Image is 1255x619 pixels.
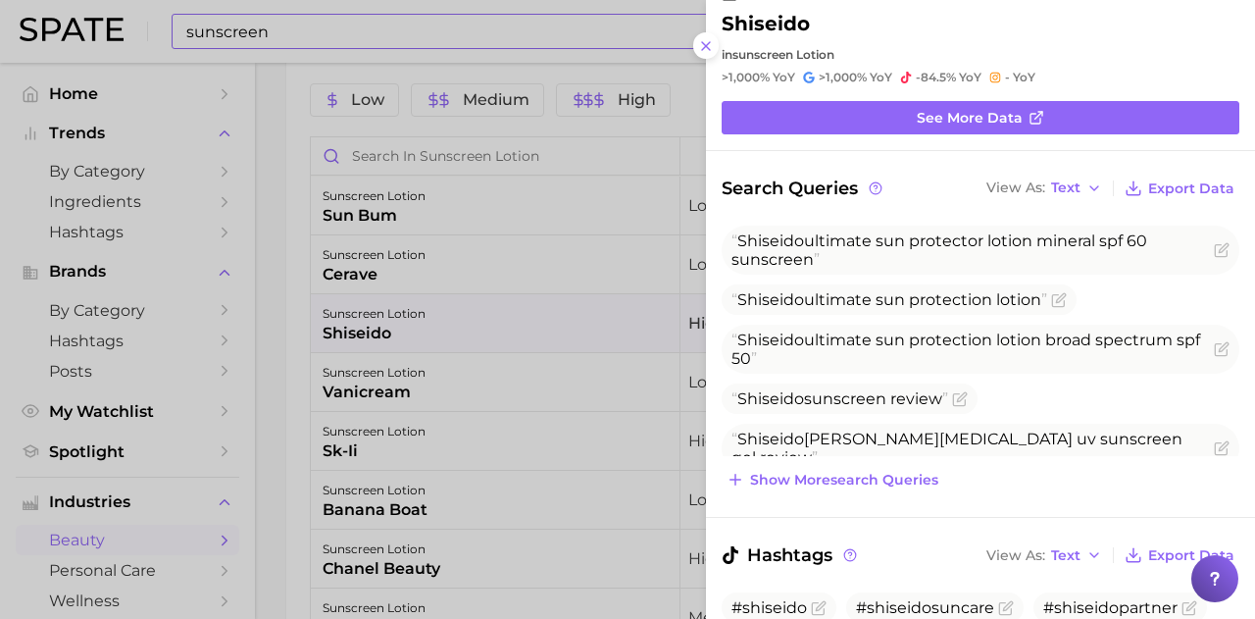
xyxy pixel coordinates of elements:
div: in [722,47,1239,62]
span: YoY [959,70,981,85]
button: Flag as miscategorized or irrelevant [1214,242,1230,258]
span: Export Data [1148,181,1234,197]
button: Flag as miscategorized or irrelevant [811,600,827,616]
span: #shiseidopartner [1043,598,1178,617]
span: Shiseido [737,389,804,408]
button: Flag as miscategorized or irrelevant [1181,600,1197,616]
span: View As [986,550,1045,561]
button: Flag as miscategorized or irrelevant [1214,440,1230,456]
span: Show more search queries [750,472,938,489]
span: ultimate sun protection lotion [731,290,1047,309]
span: Hashtags [722,542,860,569]
span: -84.5% [916,70,956,84]
span: YoY [1013,70,1035,85]
button: Flag as miscategorized or irrelevant [952,391,968,407]
button: Flag as miscategorized or irrelevant [998,600,1014,616]
span: Text [1051,182,1080,193]
span: sunscreen lotion [732,47,834,62]
span: Search Queries [722,175,885,202]
button: Flag as miscategorized or irrelevant [1051,292,1067,308]
button: Export Data [1120,542,1239,569]
span: View As [986,182,1045,193]
span: See more data [917,110,1023,127]
span: >1,000% [819,70,867,84]
span: #shiseidosuncare [856,598,994,617]
button: View AsText [981,542,1107,568]
span: ultimate sun protection lotion broad spectrum spf 50 [731,331,1200,368]
span: #shiseido [731,598,807,617]
span: [PERSON_NAME][MEDICAL_DATA] uv sunscreen gel review [731,430,1182,467]
button: Flag as miscategorized or irrelevant [1214,341,1230,357]
span: Text [1051,550,1080,561]
span: >1,000% [722,70,770,84]
span: Shiseido [737,232,804,250]
button: View AsText [981,176,1107,201]
a: See more data [722,101,1239,134]
span: YoY [870,70,892,85]
h2: shiseido [722,12,810,35]
span: sunscreen review [731,389,948,408]
button: Export Data [1120,175,1239,202]
button: Show moresearch queries [722,466,943,493]
span: Shiseido [737,290,804,309]
span: Export Data [1148,547,1234,564]
span: Shiseido [737,331,804,349]
span: YoY [773,70,795,85]
span: Shiseido [737,430,804,448]
span: ultimate sun protector lotion mineral spf 60 sunscreen [731,232,1147,269]
span: - [1005,70,1010,84]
